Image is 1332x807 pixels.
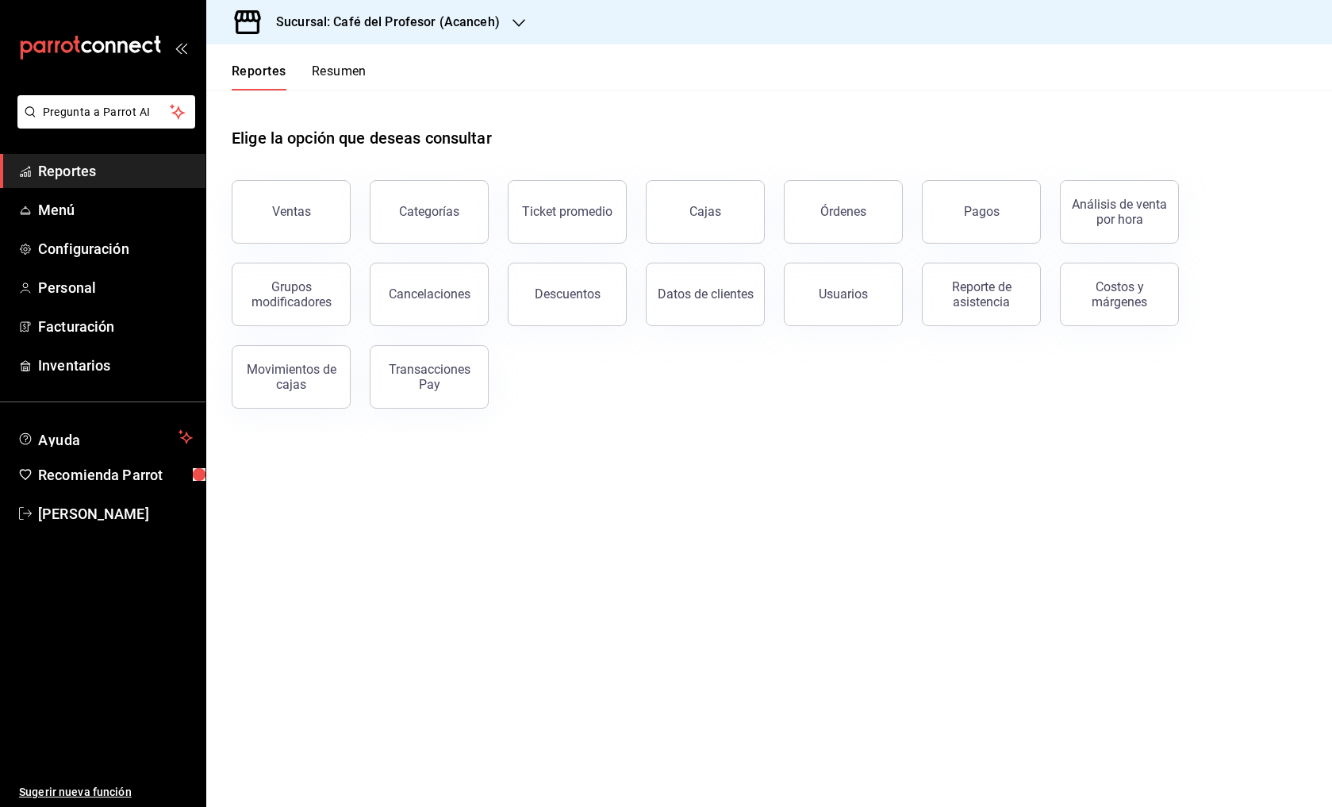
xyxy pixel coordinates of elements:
[38,277,193,298] span: Personal
[312,63,367,90] button: Resumen
[964,204,1000,219] div: Pagos
[1070,279,1169,309] div: Costos y márgenes
[535,286,601,302] div: Descuentos
[38,316,193,337] span: Facturación
[689,202,722,221] div: Cajas
[820,204,866,219] div: Órdenes
[232,63,367,90] div: navigation tabs
[11,115,195,132] a: Pregunta a Parrot AI
[38,199,193,221] span: Menú
[508,263,627,326] button: Descuentos
[1070,197,1169,227] div: Análisis de venta por hora
[370,263,489,326] button: Cancelaciones
[175,41,187,54] button: open_drawer_menu
[38,160,193,182] span: Reportes
[522,204,612,219] div: Ticket promedio
[932,279,1031,309] div: Reporte de asistencia
[17,95,195,129] button: Pregunta a Parrot AI
[784,263,903,326] button: Usuarios
[1060,263,1179,326] button: Costos y márgenes
[19,784,193,801] span: Sugerir nueva función
[508,180,627,244] button: Ticket promedio
[399,204,459,219] div: Categorías
[43,104,171,121] span: Pregunta a Parrot AI
[922,180,1041,244] button: Pagos
[784,180,903,244] button: Órdenes
[232,263,351,326] button: Grupos modificadores
[38,355,193,376] span: Inventarios
[370,345,489,409] button: Transacciones Pay
[389,286,470,302] div: Cancelaciones
[242,279,340,309] div: Grupos modificadores
[38,238,193,259] span: Configuración
[232,126,492,150] h1: Elige la opción que deseas consultar
[370,180,489,244] button: Categorías
[38,464,193,486] span: Recomienda Parrot
[232,63,286,90] button: Reportes
[232,180,351,244] button: Ventas
[232,345,351,409] button: Movimientos de cajas
[272,204,311,219] div: Ventas
[819,286,868,302] div: Usuarios
[658,286,754,302] div: Datos de clientes
[38,503,193,525] span: [PERSON_NAME]
[646,180,765,244] a: Cajas
[38,428,172,447] span: Ayuda
[646,263,765,326] button: Datos de clientes
[922,263,1041,326] button: Reporte de asistencia
[1060,180,1179,244] button: Análisis de venta por hora
[380,362,478,392] div: Transacciones Pay
[242,362,340,392] div: Movimientos de cajas
[263,13,500,32] h3: Sucursal: Café del Profesor (Acanceh)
